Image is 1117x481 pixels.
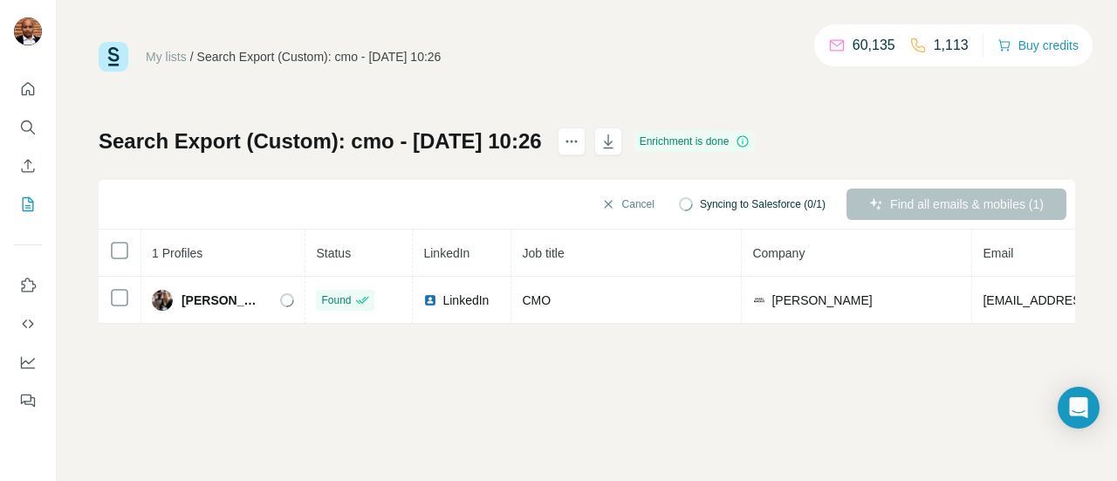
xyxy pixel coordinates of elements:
span: LinkedIn [442,292,489,309]
img: LinkedIn logo [423,293,437,307]
button: Dashboard [14,347,42,378]
img: Avatar [152,290,173,311]
button: Cancel [589,189,667,220]
img: Avatar [14,17,42,45]
span: Status [316,246,351,260]
span: CMO [522,293,551,307]
p: 60,135 [853,35,895,56]
span: [PERSON_NAME] [182,292,264,309]
button: Use Surfe on LinkedIn [14,270,42,301]
span: [PERSON_NAME] [771,292,872,309]
button: Use Surfe API [14,308,42,340]
p: 1,113 [934,35,969,56]
span: LinkedIn [423,246,469,260]
div: Open Intercom Messenger [1058,387,1100,429]
button: actions [558,127,586,155]
a: My lists [146,50,187,64]
div: Enrichment is done [634,131,756,152]
span: Job title [522,246,564,260]
span: 1 Profiles [152,246,202,260]
h1: Search Export (Custom): cmo - [DATE] 10:26 [99,127,542,155]
img: company-logo [752,293,766,307]
span: Found [321,292,351,308]
button: My lists [14,189,42,220]
div: Search Export (Custom): cmo - [DATE] 10:26 [197,48,442,65]
li: / [190,48,194,65]
button: Buy credits [997,33,1079,58]
button: Enrich CSV [14,150,42,182]
button: Search [14,112,42,143]
span: Email [983,246,1013,260]
button: Feedback [14,385,42,416]
button: Quick start [14,73,42,105]
img: Surfe Logo [99,42,128,72]
span: Syncing to Salesforce (0/1) [700,196,826,212]
span: Company [752,246,805,260]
